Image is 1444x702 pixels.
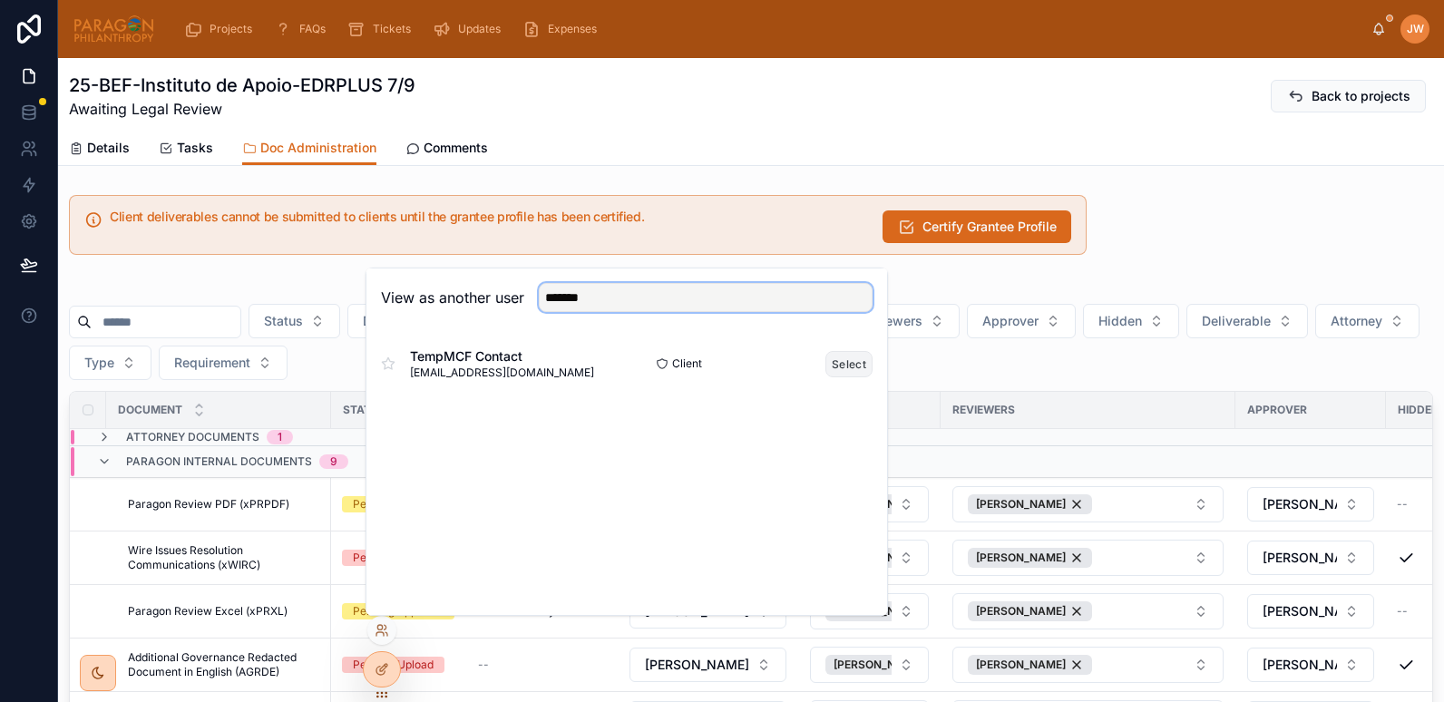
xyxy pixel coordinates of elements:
[645,656,749,674] span: [PERSON_NAME]
[278,430,282,444] div: 1
[405,132,488,168] a: Comments
[1315,304,1420,338] button: Select Button
[1247,487,1374,522] button: Select Button
[976,604,1066,619] span: [PERSON_NAME]
[126,454,312,469] span: Paragon Internal Documents
[87,139,130,157] span: Details
[128,497,320,512] a: Paragon Review PDF (xPRPDF)
[1263,549,1337,567] span: [PERSON_NAME]
[170,9,1371,49] div: scrollable content
[128,604,320,619] a: Paragon Review Excel (xPRXL)
[128,650,320,679] span: Additional Governance Redacted Document in English (AGRDE)
[968,601,1092,621] button: Unselect 31
[128,604,288,619] span: Paragon Review Excel (xPRXL)
[69,132,130,168] a: Details
[1247,403,1307,417] span: Approver
[951,539,1224,577] a: Select Button
[84,354,114,372] span: Type
[159,132,213,168] a: Tasks
[242,132,376,166] a: Doc Administration
[968,655,1092,675] button: Unselect 31
[126,430,259,444] span: Attorney Documents
[1397,604,1408,619] span: --
[1202,312,1271,330] span: Deliverable
[629,648,786,682] button: Select Button
[69,346,151,380] button: Select Button
[110,210,868,223] h5: Client deliverables cannot be submitted to clients until the grantee profile has been certified.
[825,655,950,675] button: Unselect 31
[883,210,1071,243] button: Certify Grantee Profile
[342,657,456,673] a: Pending Upload
[672,356,702,371] span: Client
[342,496,456,512] a: Pending Approval
[128,543,320,572] a: Wire Issues Resolution Communications (xWIRC)
[478,658,489,672] span: --
[952,486,1224,522] button: Select Button
[844,304,960,338] button: Select Button
[424,139,488,157] span: Comments
[159,346,288,380] button: Select Button
[410,347,594,366] span: TempMCF Contact
[177,139,213,157] span: Tasks
[629,647,787,683] a: Select Button
[951,485,1224,523] a: Select Button
[1098,312,1142,330] span: Hidden
[1398,403,1439,417] span: Hidden
[1312,87,1410,105] span: Back to projects
[967,304,1076,338] button: Select Button
[859,312,922,330] span: Reviewers
[952,593,1224,629] button: Select Button
[330,454,337,469] div: 9
[343,403,386,417] span: Status
[1263,602,1337,620] span: [PERSON_NAME]
[1331,312,1382,330] span: Attorney
[1246,486,1375,522] a: Select Button
[952,647,1224,683] button: Select Button
[976,551,1066,565] span: [PERSON_NAME]
[1247,541,1374,575] button: Select Button
[968,494,1092,514] button: Unselect 31
[976,497,1066,512] span: [PERSON_NAME]
[1246,593,1375,629] a: Select Button
[1271,80,1426,112] button: Back to projects
[342,603,456,619] a: Pending Approval
[353,657,434,673] div: Pending Upload
[342,13,424,45] a: Tickets
[353,496,444,512] div: Pending Approval
[268,13,338,45] a: FAQs
[1397,497,1408,512] span: --
[1246,540,1375,576] a: Select Button
[373,22,411,36] span: Tickets
[179,13,265,45] a: Projects
[210,22,252,36] span: Projects
[118,403,182,417] span: Document
[260,139,376,157] span: Doc Administration
[1246,647,1375,683] a: Select Button
[69,73,415,98] h1: 25-BEF-Instituto de Apoio-EDRPLUS 7/9
[548,22,597,36] span: Expenses
[264,312,303,330] span: Status
[458,22,501,36] span: Updates
[809,646,930,684] a: Select Button
[427,13,513,45] a: Updates
[381,287,524,308] h2: View as another user
[968,548,1092,568] button: Unselect 31
[976,658,1066,672] span: [PERSON_NAME]
[922,218,1057,236] span: Certify Grantee Profile
[174,354,250,372] span: Requirement
[73,15,155,44] img: App logo
[951,646,1224,684] a: Select Button
[1186,304,1308,338] button: Select Button
[1407,22,1424,36] span: JW
[1247,648,1374,682] button: Select Button
[825,351,873,377] button: Select
[478,658,607,672] a: --
[952,540,1224,576] button: Select Button
[353,603,444,619] div: Pending Approval
[353,550,434,566] div: Pending Upload
[1083,304,1179,338] button: Select Button
[249,304,340,338] button: Select Button
[347,304,483,338] button: Select Button
[1247,594,1374,629] button: Select Button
